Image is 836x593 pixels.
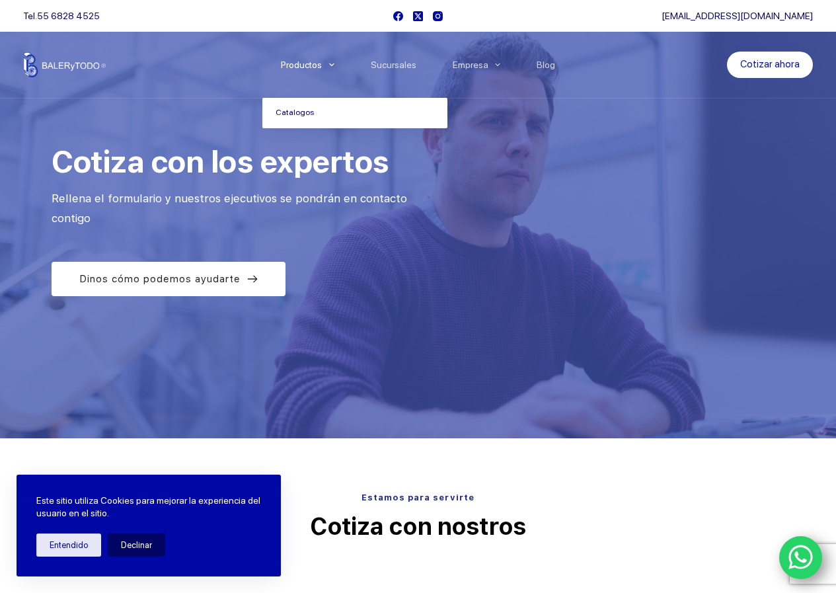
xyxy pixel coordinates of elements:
[779,536,823,580] a: WhatsApp
[52,143,389,180] span: Cotiza con los expertos
[662,11,813,21] a: [EMAIL_ADDRESS][DOMAIN_NAME]
[413,11,423,21] a: X (Twitter)
[42,510,794,543] p: Cotiza con nostros
[52,262,285,296] a: Dinos cómo podemos ayudarte
[262,98,447,128] a: Catalogos
[23,52,106,77] img: Balerytodo
[36,494,261,520] p: Este sitio utiliza Cookies para mejorar la experiencia del usuario en el sitio.
[37,11,100,21] a: 55 6828 4525
[52,192,410,225] span: Rellena el formulario y nuestros ejecutivos se pondrán en contacto contigo
[23,11,100,21] span: Tel.
[79,271,241,287] span: Dinos cómo podemos ayudarte
[361,493,475,502] span: Estamos para servirte
[36,534,101,557] button: Entendido
[262,32,574,98] nav: Menu Principal
[433,11,443,21] a: Instagram
[727,52,813,78] a: Cotizar ahora
[108,534,165,557] button: Declinar
[393,11,403,21] a: Facebook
